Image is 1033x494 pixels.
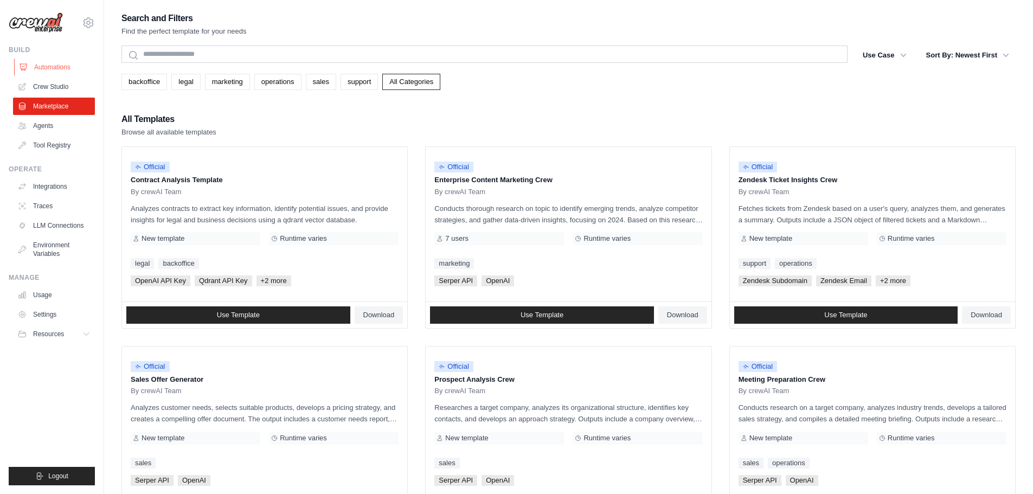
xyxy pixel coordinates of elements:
[445,234,469,243] span: 7 users
[131,175,399,185] p: Contract Analysis Template
[131,475,174,486] span: Serper API
[739,361,778,372] span: Official
[171,74,200,90] a: legal
[280,434,327,442] span: Runtime varies
[482,275,514,286] span: OpenAI
[121,112,216,127] h2: All Templates
[131,162,170,172] span: Official
[205,74,250,90] a: marketing
[14,59,96,76] a: Automations
[13,325,95,343] button: Resources
[280,234,327,243] span: Runtime varies
[121,11,247,26] h2: Search and Filters
[739,203,1006,226] p: Fetches tickets from Zendesk based on a user's query, analyzes them, and generates a summary. Out...
[33,330,64,338] span: Resources
[9,467,95,485] button: Logout
[131,387,182,395] span: By crewAI Team
[888,234,935,243] span: Runtime varies
[445,434,488,442] span: New template
[434,275,477,286] span: Serper API
[768,458,810,469] a: operations
[434,458,459,469] a: sales
[158,258,198,269] a: backoffice
[434,475,477,486] span: Serper API
[749,434,792,442] span: New template
[195,275,252,286] span: Qdrant API Key
[131,402,399,425] p: Analyzes customer needs, selects suitable products, develops a pricing strategy, and creates a co...
[142,234,184,243] span: New template
[363,311,395,319] span: Download
[739,175,1006,185] p: Zendesk Ticket Insights Crew
[9,12,63,33] img: Logo
[126,306,350,324] a: Use Template
[521,311,563,319] span: Use Template
[739,387,790,395] span: By crewAI Team
[13,137,95,154] a: Tool Registry
[434,402,702,425] p: Researches a target company, analyzes its organizational structure, identifies key contacts, and ...
[739,275,812,286] span: Zendesk Subdomain
[13,236,95,262] a: Environment Variables
[734,306,958,324] a: Use Template
[434,175,702,185] p: Enterprise Content Marketing Crew
[121,74,167,90] a: backoffice
[13,117,95,134] a: Agents
[739,374,1006,385] p: Meeting Preparation Crew
[920,46,1016,65] button: Sort By: Newest First
[142,434,184,442] span: New template
[131,258,154,269] a: legal
[13,217,95,234] a: LLM Connections
[434,162,473,172] span: Official
[739,402,1006,425] p: Conducts research on a target company, analyzes industry trends, develops a tailored sales strate...
[382,74,440,90] a: All Categories
[876,275,910,286] span: +2 more
[667,311,698,319] span: Download
[434,203,702,226] p: Conducts thorough research on topic to identify emerging trends, analyze competitor strategies, a...
[121,127,216,138] p: Browse all available templates
[434,374,702,385] p: Prospect Analysis Crew
[888,434,935,442] span: Runtime varies
[254,74,301,90] a: operations
[482,475,514,486] span: OpenAI
[824,311,867,319] span: Use Template
[739,475,781,486] span: Serper API
[434,361,473,372] span: Official
[816,275,871,286] span: Zendesk Email
[739,188,790,196] span: By crewAI Team
[131,458,156,469] a: sales
[306,74,336,90] a: sales
[355,306,403,324] a: Download
[786,475,818,486] span: OpenAI
[121,26,247,37] p: Find the perfect template for your needs
[131,275,190,286] span: OpenAI API Key
[9,46,95,54] div: Build
[48,472,68,480] span: Logout
[13,286,95,304] a: Usage
[739,162,778,172] span: Official
[131,188,182,196] span: By crewAI Team
[856,46,913,65] button: Use Case
[13,306,95,323] a: Settings
[434,188,485,196] span: By crewAI Team
[13,78,95,95] a: Crew Studio
[739,258,771,269] a: support
[775,258,817,269] a: operations
[583,434,631,442] span: Runtime varies
[434,258,474,269] a: marketing
[434,387,485,395] span: By crewAI Team
[13,178,95,195] a: Integrations
[13,98,95,115] a: Marketplace
[13,197,95,215] a: Traces
[658,306,707,324] a: Download
[9,165,95,174] div: Operate
[971,311,1002,319] span: Download
[131,203,399,226] p: Analyzes contracts to extract key information, identify potential issues, and provide insights fo...
[217,311,260,319] span: Use Template
[341,74,378,90] a: support
[739,458,763,469] a: sales
[178,475,210,486] span: OpenAI
[9,273,95,282] div: Manage
[430,306,654,324] a: Use Template
[583,234,631,243] span: Runtime varies
[962,306,1011,324] a: Download
[131,374,399,385] p: Sales Offer Generator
